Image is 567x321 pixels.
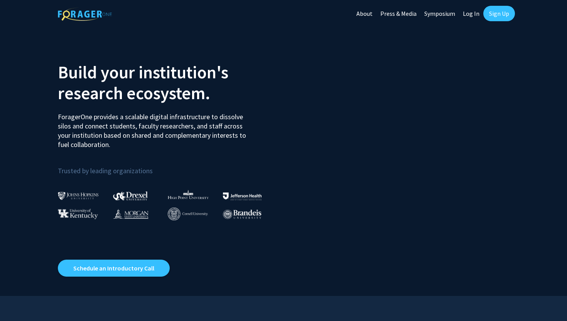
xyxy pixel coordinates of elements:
p: Trusted by leading organizations [58,155,278,177]
img: Brandeis University [223,209,262,219]
img: Johns Hopkins University [58,192,99,200]
img: ForagerOne Logo [58,7,112,21]
a: Sign Up [483,6,515,21]
img: University of Kentucky [58,209,98,219]
a: Opens in a new tab [58,260,170,277]
img: Drexel University [113,191,148,200]
img: Morgan State University [113,209,148,219]
img: Cornell University [168,208,208,220]
p: ForagerOne provides a scalable digital infrastructure to dissolve silos and connect students, fac... [58,106,251,149]
img: Thomas Jefferson University [223,193,262,200]
img: High Point University [168,190,209,199]
h2: Build your institution's research ecosystem. [58,62,278,103]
